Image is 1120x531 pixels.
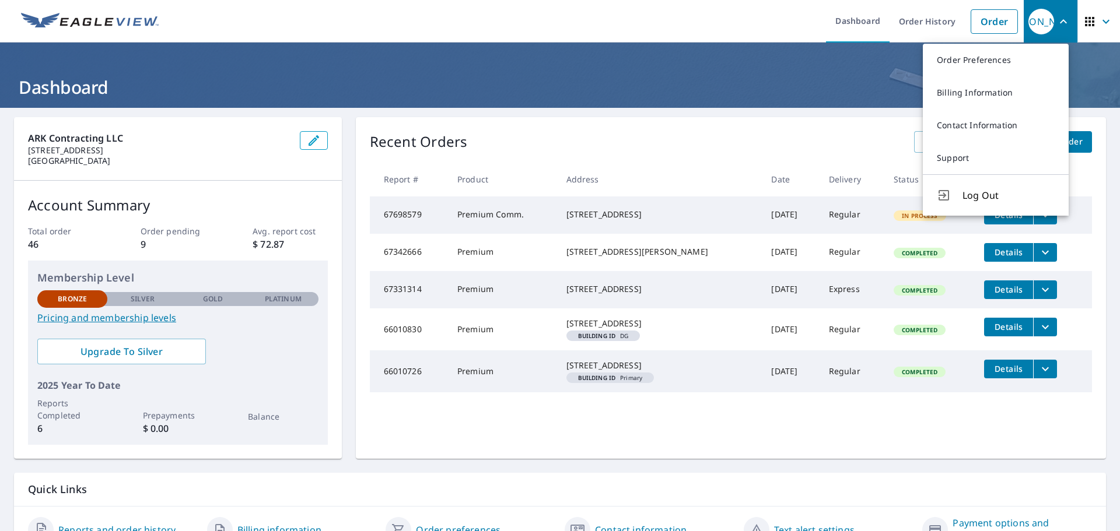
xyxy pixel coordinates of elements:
[762,308,819,350] td: [DATE]
[370,131,468,153] p: Recent Orders
[963,188,1055,202] span: Log Out
[448,271,557,308] td: Premium
[265,294,302,304] p: Platinum
[37,378,318,392] p: 2025 Year To Date
[984,318,1033,336] button: detailsBtn-66010830
[571,333,636,339] span: DG
[984,360,1033,378] button: detailsBtn-66010726
[1033,280,1057,299] button: filesDropdownBtn-67331314
[762,350,819,392] td: [DATE]
[820,234,884,271] td: Regular
[370,308,448,350] td: 66010830
[578,375,616,381] em: Building ID
[923,109,1069,142] a: Contact Information
[253,225,327,237] p: Avg. report cost
[571,375,650,381] span: Primary
[448,234,557,271] td: Premium
[762,196,819,234] td: [DATE]
[143,409,213,421] p: Prepayments
[370,350,448,392] td: 66010726
[448,308,557,350] td: Premium
[914,131,997,153] a: View All Orders
[566,318,753,329] div: [STREET_ADDRESS]
[28,131,290,145] p: ARK Contracting LLC
[28,225,103,237] p: Total order
[923,76,1069,109] a: Billing Information
[557,162,762,196] th: Address
[28,195,328,216] p: Account Summary
[37,270,318,286] p: Membership Level
[1033,318,1057,336] button: filesDropdownBtn-66010830
[566,283,753,295] div: [STREET_ADDRESS]
[203,294,223,304] p: Gold
[923,174,1069,216] button: Log Out
[923,44,1069,76] a: Order Preferences
[141,225,215,237] p: Order pending
[991,284,1026,295] span: Details
[253,237,327,251] p: $ 72.87
[566,209,753,220] div: [STREET_ADDRESS]
[991,363,1026,374] span: Details
[37,339,206,364] a: Upgrade To Silver
[566,246,753,258] div: [STREET_ADDRESS][PERSON_NAME]
[884,162,975,196] th: Status
[47,345,197,358] span: Upgrade To Silver
[37,421,107,435] p: 6
[37,397,107,421] p: Reports Completed
[971,9,1018,34] a: Order
[895,286,944,294] span: Completed
[370,271,448,308] td: 67331314
[762,234,819,271] td: [DATE]
[895,326,944,334] span: Completed
[923,142,1069,174] a: Support
[820,308,884,350] td: Regular
[762,162,819,196] th: Date
[131,294,155,304] p: Silver
[21,13,159,30] img: EV Logo
[895,368,944,376] span: Completed
[141,237,215,251] p: 9
[448,196,557,234] td: Premium Comm.
[991,321,1026,332] span: Details
[991,247,1026,258] span: Details
[762,271,819,308] td: [DATE]
[14,75,1106,99] h1: Dashboard
[984,243,1033,262] button: detailsBtn-67342666
[1033,243,1057,262] button: filesDropdownBtn-67342666
[370,196,448,234] td: 67698579
[895,212,945,220] span: In Process
[370,234,448,271] td: 67342666
[37,311,318,325] a: Pricing and membership levels
[58,294,87,304] p: Bronze
[578,333,616,339] em: Building ID
[28,156,290,166] p: [GEOGRAPHIC_DATA]
[28,482,1092,497] p: Quick Links
[28,145,290,156] p: [STREET_ADDRESS]
[1028,9,1054,34] div: [PERSON_NAME]
[820,350,884,392] td: Regular
[820,271,884,308] td: Express
[895,249,944,257] span: Completed
[248,410,318,423] p: Balance
[984,280,1033,299] button: detailsBtn-67331314
[448,162,557,196] th: Product
[566,360,753,371] div: [STREET_ADDRESS]
[448,350,557,392] td: Premium
[820,196,884,234] td: Regular
[28,237,103,251] p: 46
[370,162,448,196] th: Report #
[820,162,884,196] th: Delivery
[1033,360,1057,378] button: filesDropdownBtn-66010726
[143,421,213,435] p: $ 0.00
